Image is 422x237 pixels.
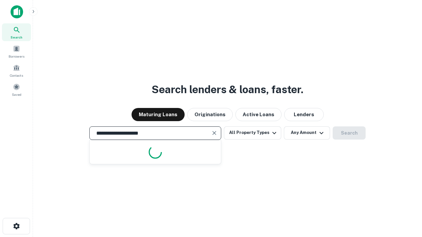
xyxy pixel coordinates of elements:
[284,126,330,140] button: Any Amount
[11,5,23,18] img: capitalize-icon.png
[2,42,31,60] a: Borrowers
[224,126,281,140] button: All Property Types
[235,108,282,121] button: Active Loans
[2,81,31,98] a: Saved
[284,108,324,121] button: Lenders
[132,108,185,121] button: Maturing Loans
[2,62,31,79] a: Contacts
[12,92,21,97] span: Saved
[152,82,303,97] h3: Search lenders & loans, faster.
[10,73,23,78] span: Contacts
[2,23,31,41] a: Search
[187,108,233,121] button: Originations
[11,35,22,40] span: Search
[9,54,24,59] span: Borrowers
[210,128,219,138] button: Clear
[389,184,422,216] iframe: Chat Widget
